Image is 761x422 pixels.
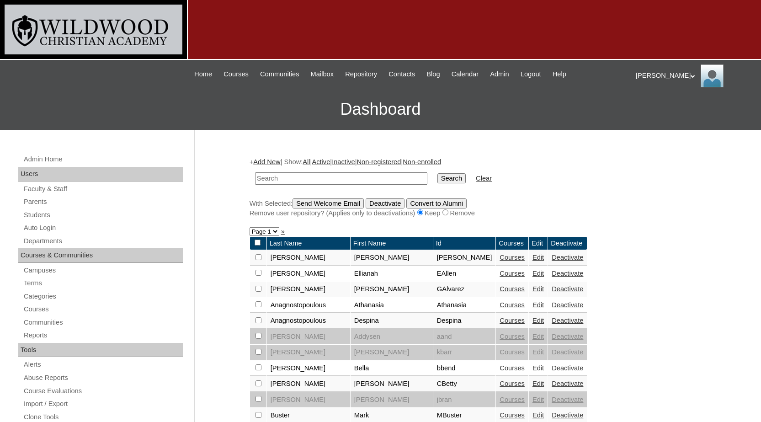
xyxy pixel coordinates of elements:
[303,158,310,166] a: All
[18,167,183,182] div: Users
[267,313,350,329] td: Anagnostopoulous
[384,69,420,80] a: Contacts
[267,266,350,282] td: [PERSON_NAME]
[548,237,587,250] td: Deactivate
[433,392,496,408] td: jbran
[23,317,183,328] a: Communities
[267,361,350,376] td: [PERSON_NAME]
[532,317,544,324] a: Edit
[281,228,285,235] a: »
[351,313,433,329] td: Despina
[636,64,752,87] div: [PERSON_NAME]
[500,254,525,261] a: Courses
[532,270,544,277] a: Edit
[312,158,330,166] a: Active
[351,392,433,408] td: [PERSON_NAME]
[500,411,525,419] a: Courses
[552,317,583,324] a: Deactivate
[500,317,525,324] a: Courses
[433,237,496,250] td: Id
[532,285,544,293] a: Edit
[351,376,433,392] td: [PERSON_NAME]
[18,248,183,263] div: Courses & Communities
[552,348,583,356] a: Deactivate
[267,345,350,360] td: [PERSON_NAME]
[23,385,183,397] a: Course Evaluations
[351,361,433,376] td: Bella
[532,411,544,419] a: Edit
[521,69,541,80] span: Logout
[490,69,509,80] span: Admin
[532,348,544,356] a: Edit
[18,343,183,358] div: Tools
[311,69,334,80] span: Mailbox
[422,69,444,80] a: Blog
[23,154,183,165] a: Admin Home
[500,380,525,387] a: Courses
[552,411,583,419] a: Deactivate
[552,333,583,340] a: Deactivate
[406,198,467,208] input: Convert to Alumni
[476,175,492,182] a: Clear
[552,254,583,261] a: Deactivate
[351,345,433,360] td: [PERSON_NAME]
[552,364,583,372] a: Deactivate
[433,345,496,360] td: kbarr
[23,304,183,315] a: Courses
[433,266,496,282] td: EAllen
[5,5,182,54] img: logo-white.png
[500,348,525,356] a: Courses
[532,380,544,387] a: Edit
[366,198,404,208] input: Deactivate
[701,64,724,87] img: Jill Isaac
[250,157,702,218] div: + | Show: | | | |
[553,69,566,80] span: Help
[267,250,350,266] td: [PERSON_NAME]
[260,69,299,80] span: Communities
[250,208,702,218] div: Remove user repository? (Applies only to deactivations) Keep Remove
[433,298,496,313] td: Athanasia
[23,235,183,247] a: Departments
[293,198,364,208] input: Send Welcome Email
[500,285,525,293] a: Courses
[529,237,548,250] td: Edit
[437,173,466,183] input: Search
[345,69,377,80] span: Repository
[267,282,350,297] td: [PERSON_NAME]
[552,301,583,309] a: Deactivate
[23,330,183,341] a: Reports
[23,359,183,370] a: Alerts
[351,250,433,266] td: [PERSON_NAME]
[23,183,183,195] a: Faculty & Staff
[332,158,355,166] a: Inactive
[552,285,583,293] a: Deactivate
[267,237,350,250] td: Last Name
[194,69,212,80] span: Home
[433,250,496,266] td: [PERSON_NAME]
[23,291,183,302] a: Categories
[23,265,183,276] a: Campuses
[351,282,433,297] td: [PERSON_NAME]
[532,254,544,261] a: Edit
[433,329,496,345] td: aand
[351,329,433,345] td: Addysen
[532,333,544,340] a: Edit
[351,298,433,313] td: Athanasia
[496,237,528,250] td: Courses
[267,392,350,408] td: [PERSON_NAME]
[306,69,339,80] a: Mailbox
[23,209,183,221] a: Students
[532,396,544,403] a: Edit
[255,172,427,185] input: Search
[433,313,496,329] td: Despina
[351,266,433,282] td: Ellianah
[224,69,249,80] span: Courses
[552,396,583,403] a: Deactivate
[357,158,401,166] a: Non-registered
[23,222,183,234] a: Auto Login
[255,69,304,80] a: Communities
[5,89,756,130] h3: Dashboard
[433,376,496,392] td: CBetty
[219,69,253,80] a: Courses
[23,278,183,289] a: Terms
